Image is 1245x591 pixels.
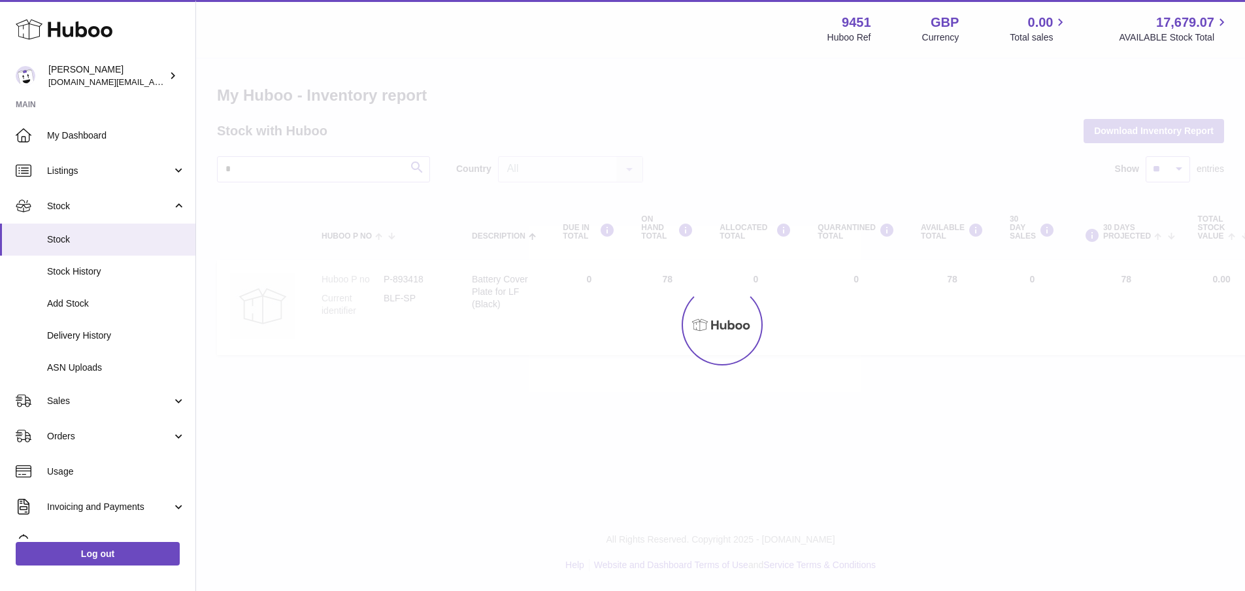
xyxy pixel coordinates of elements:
span: Orders [47,430,172,443]
span: Add Stock [47,297,186,310]
span: Invoicing and Payments [47,501,172,513]
div: Currency [922,31,959,44]
span: Usage [47,465,186,478]
span: Listings [47,165,172,177]
span: Cases [47,536,186,549]
span: Sales [47,395,172,407]
span: ASN Uploads [47,362,186,374]
a: Log out [16,542,180,566]
div: Huboo Ref [827,31,871,44]
span: My Dashboard [47,129,186,142]
span: [DOMAIN_NAME][EMAIL_ADDRESS][DOMAIN_NAME] [48,76,260,87]
a: 17,679.07 AVAILABLE Stock Total [1119,14,1229,44]
img: amir.ch@gmail.com [16,66,35,86]
span: Delivery History [47,329,186,342]
strong: 9451 [842,14,871,31]
strong: GBP [931,14,959,31]
span: Stock History [47,265,186,278]
span: Stock [47,233,186,246]
span: AVAILABLE Stock Total [1119,31,1229,44]
span: 17,679.07 [1156,14,1214,31]
span: 0.00 [1028,14,1054,31]
span: Total sales [1010,31,1068,44]
span: Stock [47,200,172,212]
div: [PERSON_NAME] [48,63,166,88]
a: 0.00 Total sales [1010,14,1068,44]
